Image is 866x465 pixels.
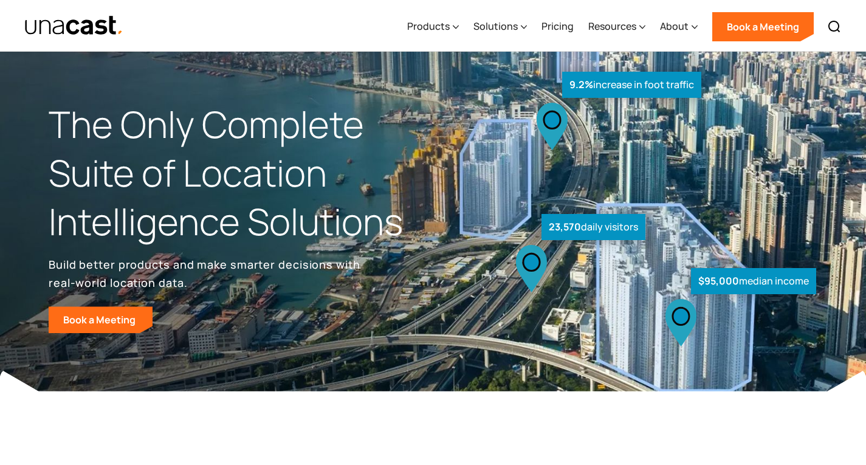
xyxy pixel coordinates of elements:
[827,19,842,34] img: Search icon
[49,255,365,292] p: Build better products and make smarter decisions with real-world location data.
[473,2,527,52] div: Solutions
[541,214,645,240] div: daily visitors
[549,220,581,233] strong: 23,570
[541,2,574,52] a: Pricing
[660,19,689,33] div: About
[660,2,698,52] div: About
[407,19,450,33] div: Products
[49,306,153,333] a: Book a Meeting
[562,72,701,98] div: increase in foot traffic
[24,15,123,36] a: home
[473,19,518,33] div: Solutions
[49,100,433,246] h1: The Only Complete Suite of Location Intelligence Solutions
[24,15,123,36] img: Unacast text logo
[588,19,636,33] div: Resources
[407,2,459,52] div: Products
[712,12,814,41] a: Book a Meeting
[588,2,645,52] div: Resources
[698,274,739,288] strong: $95,000
[691,268,816,294] div: median income
[569,78,593,91] strong: 9.2%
